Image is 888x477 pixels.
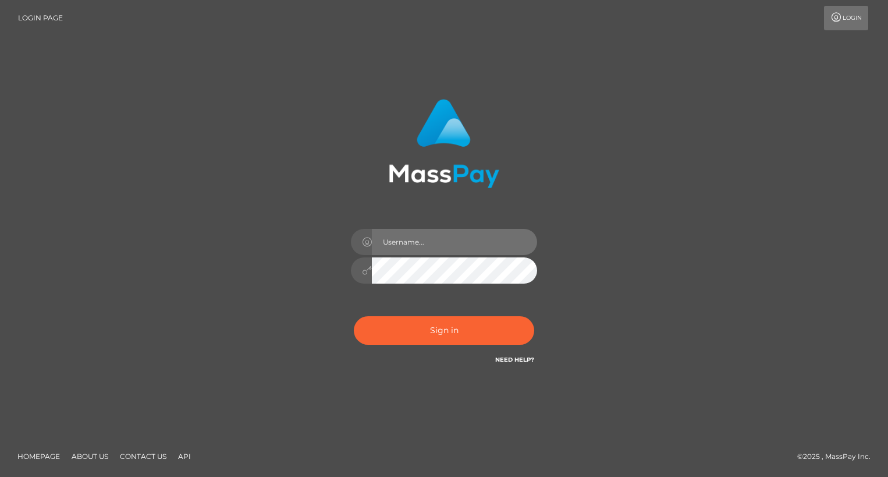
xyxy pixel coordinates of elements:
a: Homepage [13,447,65,465]
a: API [173,447,196,465]
a: Contact Us [115,447,171,465]
a: About Us [67,447,113,465]
a: Login Page [18,6,63,30]
input: Username... [372,229,537,255]
a: Need Help? [495,356,534,363]
button: Sign in [354,316,534,345]
div: © 2025 , MassPay Inc. [797,450,879,463]
img: MassPay Login [389,99,499,188]
a: Login [824,6,868,30]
